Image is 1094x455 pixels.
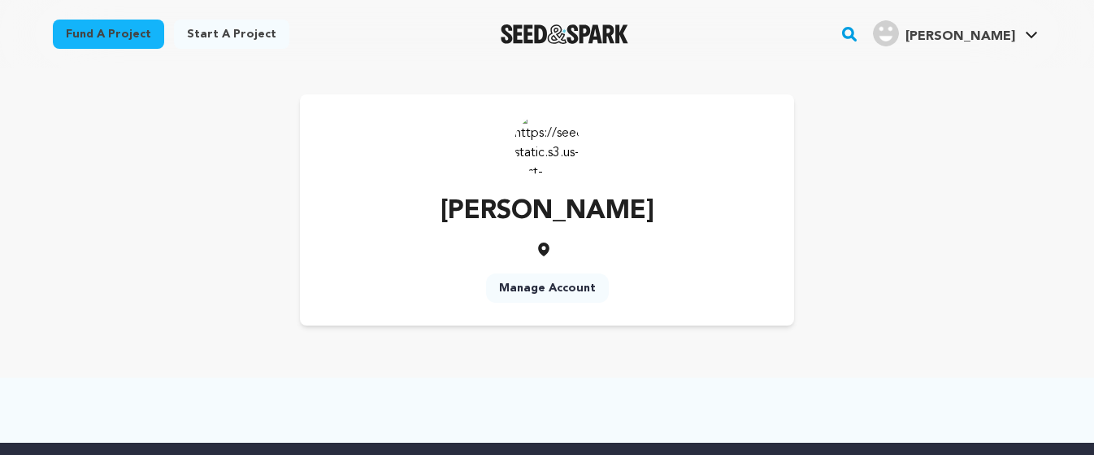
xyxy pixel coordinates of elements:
div: gracia d.'s Profile [873,20,1015,46]
a: Seed&Spark Homepage [501,24,628,44]
span: gracia d.'s Profile [870,17,1041,51]
a: Manage Account [486,273,609,303]
img: user.png [873,20,899,46]
span: [PERSON_NAME] [905,30,1015,43]
a: Start a project [174,20,289,49]
a: gracia d.'s Profile [870,17,1041,46]
img: Seed&Spark Logo Dark Mode [501,24,628,44]
p: [PERSON_NAME] [441,192,654,231]
a: Fund a project [53,20,164,49]
img: https://seedandspark-static.s3.us-east-2.amazonaws.com/images/User/002/310/256/medium/ACg8ocKVeqD... [514,111,580,176]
